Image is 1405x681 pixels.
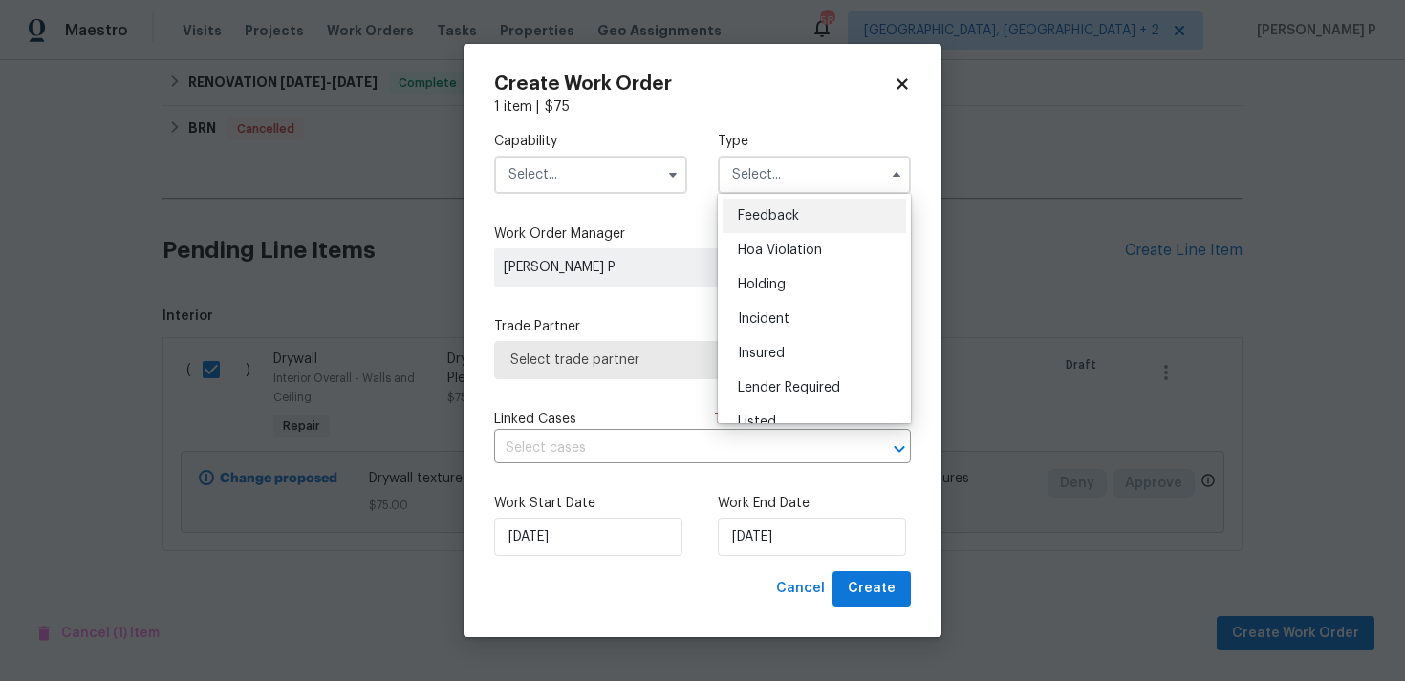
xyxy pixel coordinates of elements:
[494,224,911,244] label: Work Order Manager
[494,434,857,463] input: Select cases
[885,163,908,186] button: Hide options
[738,415,776,429] span: Listed
[718,156,911,194] input: Select...
[494,494,687,513] label: Work Start Date
[776,577,825,601] span: Cancel
[494,317,911,336] label: Trade Partner
[661,163,684,186] button: Show options
[718,494,911,513] label: Work End Date
[494,518,682,556] input: M/D/YYYY
[494,97,911,117] div: 1 item |
[738,381,840,394] span: Lender Required
[494,156,687,194] input: Select...
[738,278,786,291] span: Holding
[510,351,895,370] span: Select trade partner
[738,347,785,360] span: Insured
[718,518,906,556] input: M/D/YYYY
[738,209,799,223] span: Feedback
[545,100,570,114] span: $ 75
[738,244,822,257] span: Hoa Violation
[714,410,911,429] span: There are case s for this home
[504,258,779,277] span: [PERSON_NAME] P
[718,132,911,151] label: Type
[848,577,896,601] span: Create
[886,436,913,462] button: Open
[738,312,789,326] span: Incident
[494,132,687,151] label: Capability
[832,571,911,607] button: Create
[768,571,832,607] button: Cancel
[494,74,894,94] h2: Create Work Order
[494,410,576,429] span: Linked Cases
